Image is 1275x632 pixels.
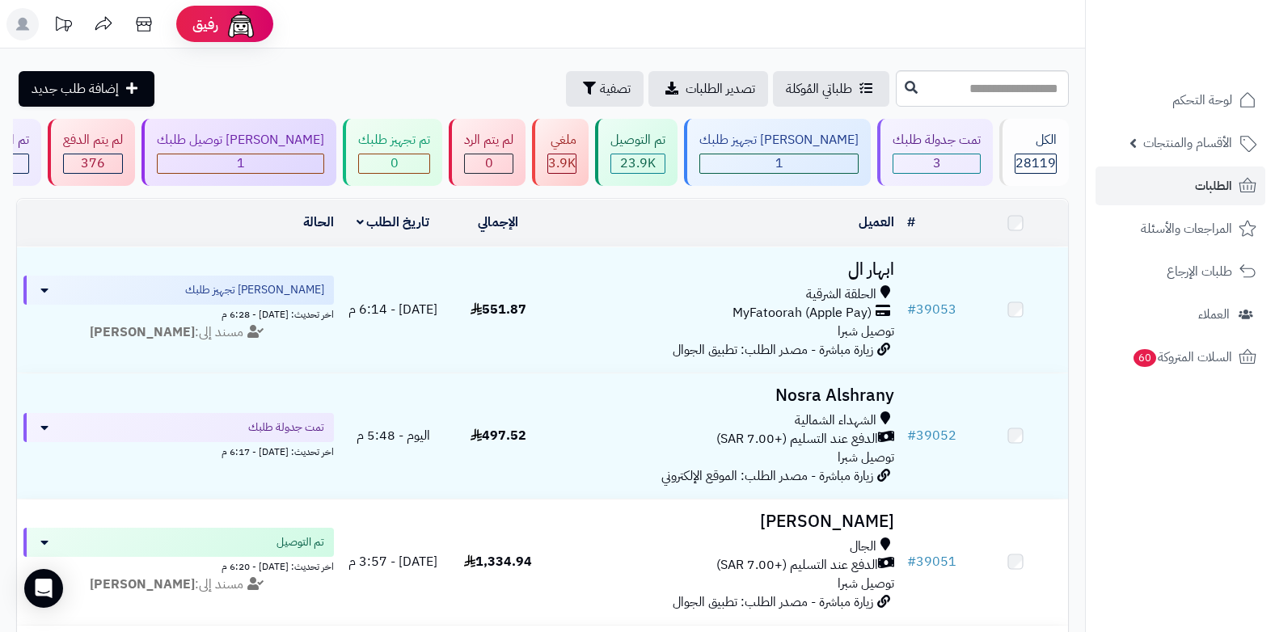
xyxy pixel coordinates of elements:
span: اليوم - 5:48 م [357,426,430,445]
span: 28119 [1015,154,1056,173]
a: طلبات الإرجاع [1096,252,1265,291]
span: # [907,300,916,319]
div: 1 [700,154,858,173]
div: [PERSON_NAME] تجهيز طلبك [699,131,859,150]
h3: ابهار ال [557,260,894,279]
a: الحالة [303,213,334,232]
span: الحلقة الشرقية [806,285,876,304]
span: 551.87 [471,300,526,319]
span: الدفع عند التسليم (+7.00 SAR) [716,556,878,575]
div: [PERSON_NAME] توصيل طلبك [157,131,324,150]
div: اخر تحديث: [DATE] - 6:17 م [23,442,334,459]
span: تمت جدولة طلبك [248,419,324,436]
a: تحديثات المنصة [43,8,83,44]
a: [PERSON_NAME] توصيل طلبك 1 [138,119,340,186]
span: تصدير الطلبات [686,79,755,99]
a: تم التوصيل 23.9K [592,119,681,186]
a: [PERSON_NAME] تجهيز طلبك 1 [681,119,874,186]
a: تصدير الطلبات [648,71,768,107]
span: 1 [775,154,783,173]
a: #39052 [907,426,956,445]
strong: [PERSON_NAME] [90,322,195,342]
div: لم يتم الرد [464,131,513,150]
span: الدفع عند التسليم (+7.00 SAR) [716,430,878,449]
div: مسند إلى: [11,575,346,594]
span: 1 [237,154,245,173]
span: 0 [485,154,493,173]
div: 0 [465,154,513,173]
span: 60 [1133,348,1157,367]
span: 1,334.94 [464,552,532,571]
h3: [PERSON_NAME] [557,512,894,531]
button: تصفية [566,71,644,107]
a: # [907,213,915,232]
div: اخر تحديث: [DATE] - 6:20 م [23,557,334,574]
span: MyFatoorah (Apple Pay) [732,304,872,322]
a: #39053 [907,300,956,319]
span: السلات المتروكة [1132,346,1232,369]
a: الكل28119 [996,119,1072,186]
span: زيارة مباشرة - مصدر الطلب: تطبيق الجوال [673,592,873,612]
span: تصفية [600,79,631,99]
span: العملاء [1198,303,1230,326]
img: logo-2.png [1165,31,1260,65]
div: 3864 [548,154,576,173]
span: رفيق [192,15,218,34]
span: 497.52 [471,426,526,445]
div: Open Intercom Messenger [24,569,63,608]
span: الأقسام والمنتجات [1143,132,1232,154]
span: الشهداء الشمالية [795,411,876,430]
div: 376 [64,154,122,173]
div: تم التوصيل [610,131,665,150]
a: العملاء [1096,295,1265,334]
a: تم تجهيز طلبك 0 [340,119,445,186]
div: الكل [1015,131,1057,150]
span: زيارة مباشرة - مصدر الطلب: تطبيق الجوال [673,340,873,360]
a: الإجمالي [478,213,518,232]
span: [DATE] - 6:14 م [348,300,437,319]
span: # [907,552,916,571]
a: لم يتم الرد 0 [445,119,529,186]
div: ملغي [547,131,576,150]
span: لوحة التحكم [1172,89,1232,112]
a: طلباتي المُوكلة [773,71,889,107]
a: السلات المتروكة60 [1096,338,1265,377]
a: لوحة التحكم [1096,81,1265,120]
span: [DATE] - 3:57 م [348,552,437,571]
a: العميل [859,213,894,232]
a: تمت جدولة طلبك 3 [874,119,996,186]
strong: [PERSON_NAME] [90,575,195,594]
h3: Nosra Alshrany [557,386,894,405]
span: 3.9K [548,154,576,173]
div: اخر تحديث: [DATE] - 6:28 م [23,305,334,322]
a: #39051 [907,552,956,571]
span: الجال [850,537,876,556]
span: 0 [391,154,399,173]
div: تمت جدولة طلبك [893,131,981,150]
span: 3 [933,154,941,173]
div: 23874 [611,154,665,173]
span: 23.9K [620,154,656,173]
span: # [907,426,916,445]
div: 1 [158,154,323,173]
span: طلباتي المُوكلة [786,79,852,99]
span: 376 [81,154,105,173]
img: ai-face.png [225,8,257,40]
div: لم يتم الدفع [63,131,123,150]
span: إضافة طلب جديد [32,79,119,99]
div: تم تجهيز طلبك [358,131,430,150]
div: 0 [359,154,429,173]
a: ملغي 3.9K [529,119,592,186]
span: طلبات الإرجاع [1167,260,1232,283]
span: المراجعات والأسئلة [1141,217,1232,240]
span: تم التوصيل [277,534,324,550]
div: مسند إلى: [11,323,346,342]
a: تاريخ الطلب [357,213,430,232]
a: المراجعات والأسئلة [1096,209,1265,248]
span: توصيل شبرا [838,574,894,593]
span: الطلبات [1195,175,1232,197]
a: إضافة طلب جديد [19,71,154,107]
span: توصيل شبرا [838,322,894,341]
div: 3 [893,154,980,173]
span: زيارة مباشرة - مصدر الطلب: الموقع الإلكتروني [661,466,873,486]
